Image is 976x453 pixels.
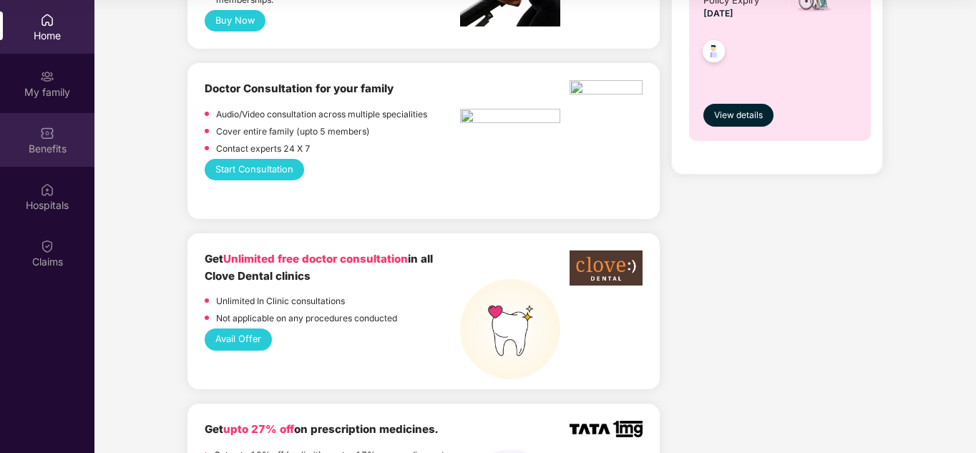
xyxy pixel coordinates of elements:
img: svg+xml;base64,PHN2ZyB4bWxucz0iaHR0cDovL3d3dy53My5vcmcvMjAwMC9zdmciIHdpZHRoPSI0OC45NDMiIGhlaWdodD... [696,36,731,71]
span: Unlimited free doctor consultation [223,252,408,266]
img: clove-dental%20png.png [570,250,643,286]
img: svg+xml;base64,PHN2ZyBpZD0iQmVuZWZpdHMiIHhtbG5zPSJodHRwOi8vd3d3LnczLm9yZy8yMDAwL3N2ZyIgd2lkdGg9Ij... [40,126,54,140]
span: upto 27% off [223,422,294,436]
img: teeth%20high.png [460,279,560,379]
img: svg+xml;base64,PHN2ZyBpZD0iQ2xhaW0iIHhtbG5zPSJodHRwOi8vd3d3LnczLm9yZy8yMDAwL3N2ZyIgd2lkdGg9IjIwIi... [40,239,54,253]
p: Not applicable on any procedures conducted [216,311,397,325]
span: View details [714,109,763,122]
p: Audio/Video consultation across multiple specialities [216,107,427,121]
img: physica%20-%20Edited.png [570,80,643,99]
span: [DATE] [703,8,733,19]
button: Buy Now [205,10,265,31]
p: Unlimited In Clinic consultations [216,294,345,308]
button: Start Consultation [205,159,304,180]
img: svg+xml;base64,PHN2ZyBpZD0iSG9tZSIgeG1sbnM9Imh0dHA6Ly93d3cudzMub3JnLzIwMDAvc3ZnIiB3aWR0aD0iMjAiIG... [40,13,54,27]
img: pngtree-physiotherapy-physiotherapist-rehab-disability-stretching-png-image_6063262.png [460,109,560,127]
img: svg+xml;base64,PHN2ZyB3aWR0aD0iMjAiIGhlaWdodD0iMjAiIHZpZXdCb3g9IjAgMCAyMCAyMCIgZmlsbD0ibm9uZSIgeG... [40,69,54,84]
button: View details [703,104,774,127]
p: Cover entire family (upto 5 members) [216,125,370,138]
img: svg+xml;base64,PHN2ZyBpZD0iSG9zcGl0YWxzIiB4bWxucz0iaHR0cDovL3d3dy53My5vcmcvMjAwMC9zdmciIHdpZHRoPS... [40,182,54,197]
button: Avail Offer [205,328,272,350]
p: Contact experts 24 X 7 [216,142,311,155]
img: TATA_1mg_Logo.png [570,421,643,437]
b: Get in all Clove Dental clinics [205,252,433,283]
b: Get on prescription medicines. [205,422,438,436]
b: Doctor Consultation for your family [205,82,394,95]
